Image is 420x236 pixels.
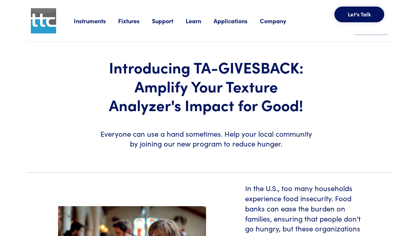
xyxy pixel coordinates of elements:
h6: Everyone can use a hand sometimes. Help your local community by joining our new program to reduce... [98,129,314,149]
button: Let's Talk [334,7,384,22]
a: Support [152,17,186,25]
a: Instruments [74,17,118,25]
a: Company [260,17,299,25]
img: ttc_logo_1x1_v1.0.png [31,8,56,33]
a: Learn [186,17,214,25]
a: Fixtures [118,17,152,25]
a: Applications [214,17,260,25]
h1: Introducing TA-GIVESBACK: Amplify Your Texture Analyzer's Impact for Good! [98,58,314,114]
